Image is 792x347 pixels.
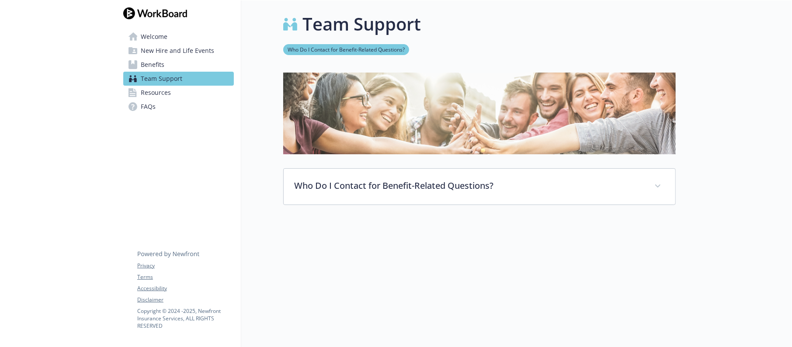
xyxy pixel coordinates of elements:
a: Who Do I Contact for Benefit-Related Questions? [283,45,409,53]
a: Accessibility [137,285,233,292]
a: Disclaimer [137,296,233,304]
a: FAQs [123,100,234,114]
a: Welcome [123,30,234,44]
span: FAQs [141,100,156,114]
a: New Hire and Life Events [123,44,234,58]
a: Privacy [137,262,233,270]
a: Team Support [123,72,234,86]
span: Resources [141,86,171,100]
span: Welcome [141,30,167,44]
a: Resources [123,86,234,100]
span: New Hire and Life Events [141,44,214,58]
p: Who Do I Contact for Benefit-Related Questions? [294,179,644,192]
a: Terms [137,273,233,281]
a: Benefits [123,58,234,72]
div: Who Do I Contact for Benefit-Related Questions? [284,169,675,205]
h1: Team Support [302,11,421,37]
img: team support page banner [283,73,676,154]
p: Copyright © 2024 - 2025 , Newfront Insurance Services, ALL RIGHTS RESERVED [137,307,233,330]
span: Benefits [141,58,164,72]
span: Team Support [141,72,182,86]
